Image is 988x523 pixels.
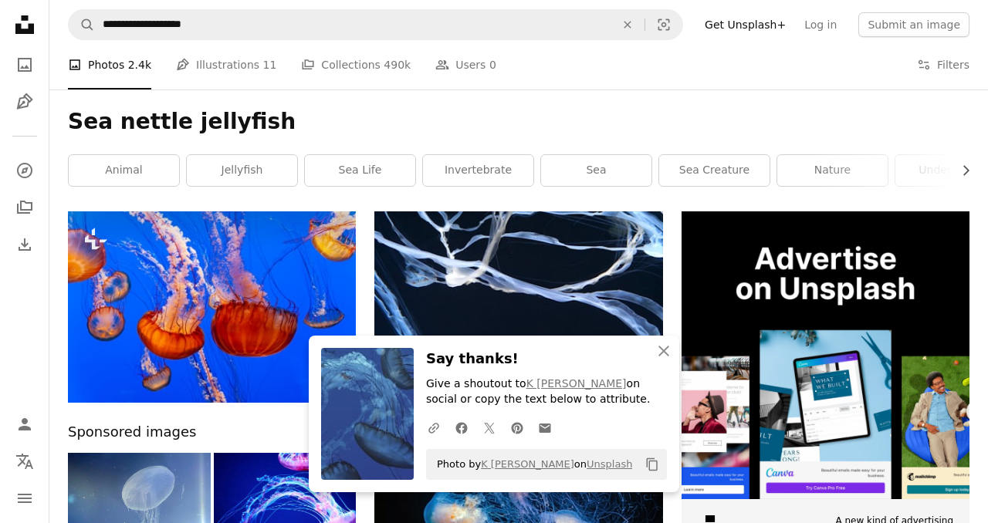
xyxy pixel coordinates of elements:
button: Clear [611,10,645,39]
a: sea life [305,155,415,186]
a: Illustrations 11 [176,40,276,89]
button: Visual search [645,10,682,39]
a: Collections 490k [301,40,411,89]
a: Users 0 [435,40,496,89]
span: 0 [489,56,496,73]
a: Collections [9,192,40,223]
form: Find visuals sitewide [68,9,683,40]
p: Give a shoutout to on social or copy the text below to attribute. [426,376,667,407]
h3: Say thanks! [426,348,667,370]
span: 490k [384,56,411,73]
a: Get Unsplash+ [695,12,795,37]
button: Menu [9,483,40,514]
a: K [PERSON_NAME] [526,377,627,390]
a: The Pacific sea nettle (Chrysaora fuscescens), or West Coast sea nettle, is a widespread plankton... [68,300,356,314]
a: Share over email [531,412,559,443]
button: Submit an image [858,12,969,37]
img: The Pacific sea nettle (Chrysaora fuscescens), or West Coast sea nettle, is a widespread plankton... [68,211,356,403]
a: Photos [9,49,40,80]
a: K [PERSON_NAME] [481,458,574,470]
img: a group of jellyfish swimming in an aquarium [374,211,662,427]
span: 11 [263,56,277,73]
a: sea creature [659,155,770,186]
a: jellyfish [187,155,297,186]
a: Unsplash [587,458,632,470]
a: Share on Twitter [475,412,503,443]
button: scroll list to the right [952,155,969,186]
button: Filters [917,40,969,89]
a: Log in [795,12,846,37]
a: Log in / Sign up [9,409,40,440]
a: animal [69,155,179,186]
button: Copy to clipboard [639,451,665,477]
a: invertebrate [423,155,533,186]
a: nature [777,155,888,186]
span: Photo by on [429,452,632,477]
button: Search Unsplash [69,10,95,39]
a: Download History [9,229,40,260]
span: Sponsored images [68,421,196,444]
a: Explore [9,155,40,186]
img: file-1635990755334-4bfd90f37242image [682,211,969,499]
a: sea [541,155,651,186]
a: Share on Pinterest [503,412,531,443]
a: a group of jellyfish swimming in an aquarium [374,312,662,326]
a: Share on Facebook [448,412,475,443]
button: Language [9,446,40,477]
a: Illustrations [9,86,40,117]
h1: Sea nettle jellyfish [68,108,969,136]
